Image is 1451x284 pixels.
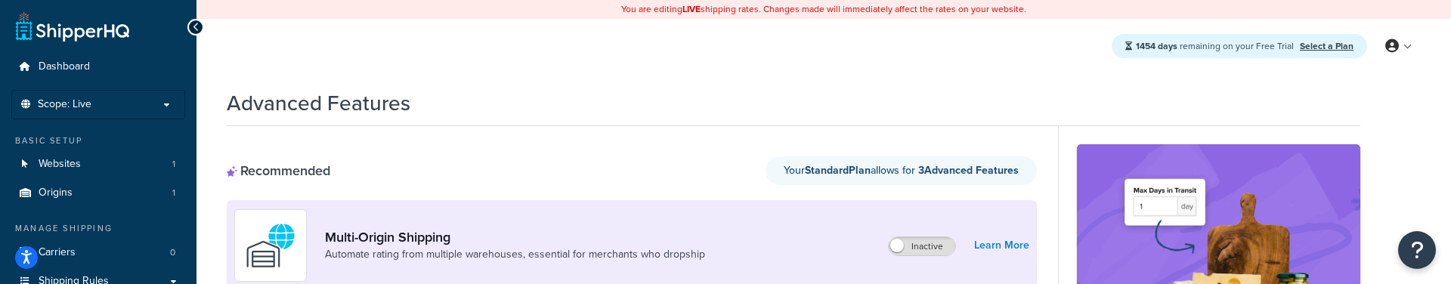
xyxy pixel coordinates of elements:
[172,158,175,171] span: 1
[39,246,76,259] span: Carriers
[11,53,185,81] a: Dashboard
[682,2,701,16] b: LIVE
[11,239,185,267] li: Carriers
[227,88,410,118] h1: Advanced Features
[11,134,185,147] div: Basic Setup
[1398,231,1436,269] button: Open Resource Center
[39,158,81,171] span: Websites
[325,229,705,245] a: Multi-Origin Shipping
[974,235,1029,256] a: Learn More
[11,150,185,178] li: Websites
[889,237,955,255] label: Inactive
[11,239,185,267] a: Carriers0
[170,246,175,259] span: 0
[11,179,185,207] li: Origins
[11,222,185,235] div: Manage Shipping
[227,162,330,179] div: Recommended
[325,247,705,262] a: Automate rating from multiple warehouses, essential for merchants who dropship
[1136,39,1177,53] strong: 1454 days
[1300,39,1354,53] a: Select a Plan
[918,162,1019,178] strong: 3 Advanced Feature s
[244,219,297,272] img: WatD5o0RtDAAAAAElFTkSuQmCC
[39,60,90,73] span: Dashboard
[11,179,185,207] a: Origins1
[784,162,918,178] span: Your allows for
[38,98,91,111] span: Scope: Live
[11,150,185,178] a: Websites1
[805,162,871,178] strong: Standard Plan
[172,187,175,199] span: 1
[39,187,73,199] span: Origins
[1136,39,1296,53] span: remaining on your Free Trial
